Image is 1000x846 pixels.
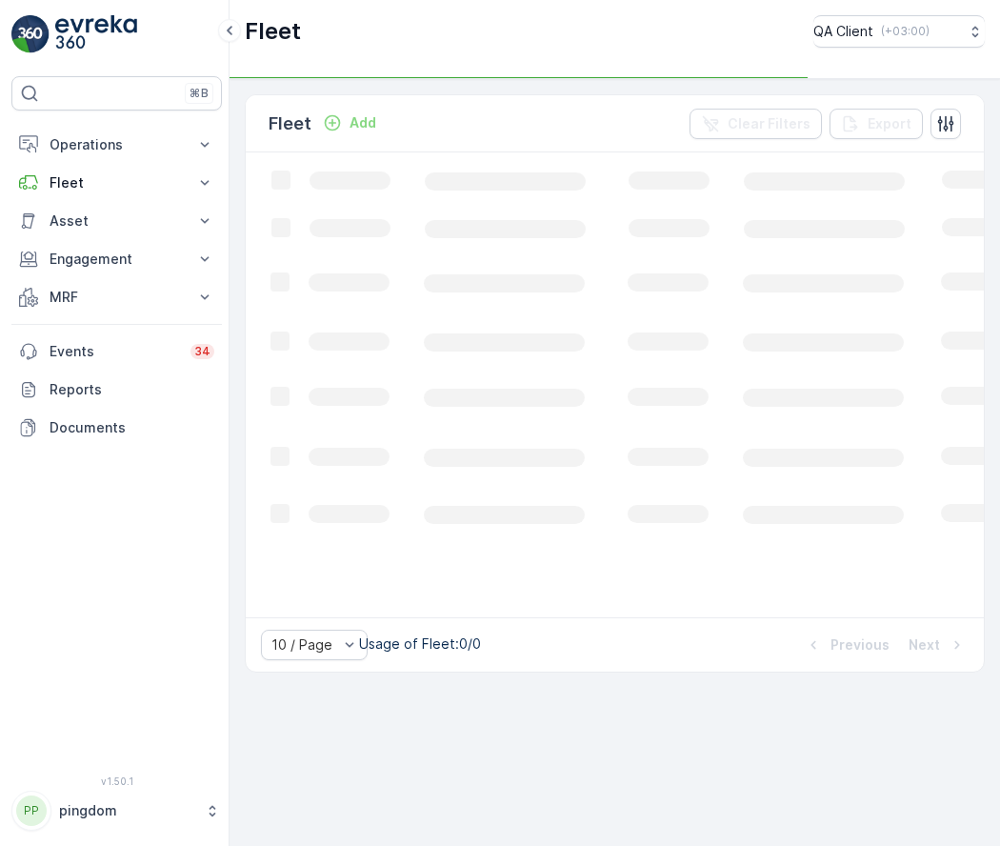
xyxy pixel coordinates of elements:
[830,635,890,655] p: Previous
[11,126,222,164] button: Operations
[50,418,214,437] p: Documents
[16,796,47,826] div: PP
[11,278,222,316] button: MRF
[813,22,873,41] p: QA Client
[11,15,50,53] img: logo
[50,211,184,231] p: Asset
[315,111,384,134] button: Add
[55,15,137,53] img: logo_light-DOdMpM7g.png
[881,24,930,39] p: ( +03:00 )
[11,332,222,371] a: Events34
[830,109,923,139] button: Export
[11,775,222,787] span: v 1.50.1
[907,634,969,656] button: Next
[269,111,311,137] p: Fleet
[868,114,911,133] p: Export
[59,801,195,820] p: pingdom
[50,380,214,399] p: Reports
[50,250,184,269] p: Engagement
[50,135,184,154] p: Operations
[11,240,222,278] button: Engagement
[11,409,222,447] a: Documents
[11,371,222,409] a: Reports
[11,164,222,202] button: Fleet
[50,173,184,192] p: Fleet
[190,86,209,101] p: ⌘B
[11,791,222,831] button: PPpingdom
[802,634,891,656] button: Previous
[690,109,822,139] button: Clear Filters
[350,113,376,132] p: Add
[909,635,940,655] p: Next
[245,16,301,47] p: Fleet
[11,202,222,240] button: Asset
[728,114,810,133] p: Clear Filters
[194,344,210,359] p: 34
[50,342,179,361] p: Events
[359,634,481,654] p: Usage of Fleet : 0/0
[50,288,184,307] p: MRF
[813,15,985,48] button: QA Client(+03:00)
